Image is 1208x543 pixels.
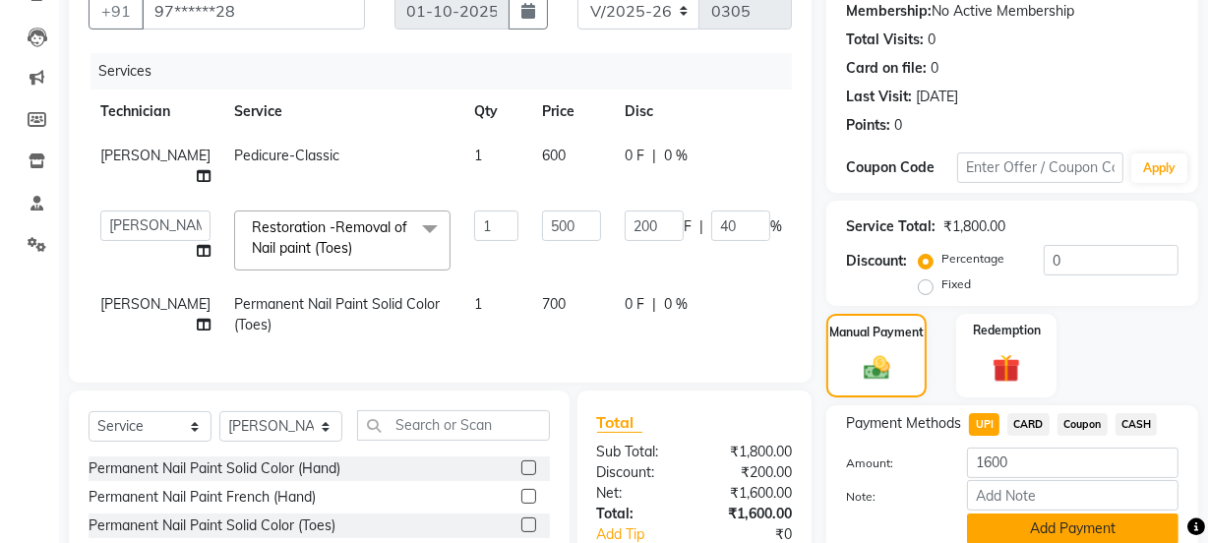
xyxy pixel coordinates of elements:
img: _cash.svg [856,353,898,384]
span: 0 % [664,294,688,315]
div: Net: [582,483,695,504]
input: Enter Offer / Coupon Code [957,152,1123,183]
div: Service Total: [846,216,936,237]
div: No Active Membership [846,1,1178,22]
button: Apply [1131,153,1187,183]
span: 600 [542,147,566,164]
div: [DATE] [916,87,958,107]
th: Qty [462,90,530,134]
div: ₹1,800.00 [695,442,807,462]
div: Discount: [846,251,907,271]
div: Permanent Nail Paint Solid Color (Toes) [89,515,335,536]
div: ₹200.00 [695,462,807,483]
div: 0 [894,115,902,136]
span: [PERSON_NAME] [100,295,211,313]
label: Manual Payment [829,324,924,341]
span: F [684,216,692,237]
span: 0 F [625,294,644,315]
th: Technician [89,90,222,134]
img: _gift.svg [984,351,1029,386]
span: Permanent Nail Paint Solid Color (Toes) [234,295,440,333]
span: 700 [542,295,566,313]
div: ₹1,800.00 [943,216,1005,237]
span: | [699,216,703,237]
label: Note: [831,488,952,506]
span: | [652,146,656,166]
div: Last Visit: [846,87,912,107]
span: UPI [969,413,999,436]
div: ₹1,600.00 [695,504,807,524]
div: 0 [928,30,936,50]
span: 1 [474,147,482,164]
span: [PERSON_NAME] [100,147,211,164]
span: 0 F [625,146,644,166]
input: Amount [967,448,1178,478]
div: Sub Total: [582,442,695,462]
span: 0 % [664,146,688,166]
div: Permanent Nail Paint French (Hand) [89,487,316,508]
div: Services [91,53,807,90]
span: | [652,294,656,315]
th: Disc [613,90,794,134]
span: CASH [1116,413,1158,436]
input: Add Note [967,480,1178,511]
span: Total [597,412,642,433]
div: 0 [931,58,938,79]
a: x [352,239,361,257]
div: Total Visits: [846,30,924,50]
div: Discount: [582,462,695,483]
span: % [770,216,782,237]
th: Price [530,90,613,134]
span: Payment Methods [846,413,961,434]
label: Fixed [941,275,971,293]
span: Coupon [1057,413,1108,436]
input: Search or Scan [357,410,550,441]
label: Amount: [831,454,952,472]
label: Redemption [973,322,1041,339]
span: CARD [1007,413,1050,436]
div: Membership: [846,1,932,22]
div: ₹1,600.00 [695,483,807,504]
div: Card on file: [846,58,927,79]
label: Percentage [941,250,1004,268]
div: Points: [846,115,890,136]
span: 1 [474,295,482,313]
div: Coupon Code [846,157,957,178]
span: Restoration -Removal of Nail paint (Toes) [252,218,407,257]
div: Total: [582,504,695,524]
span: Pedicure-Classic [234,147,339,164]
th: Service [222,90,462,134]
div: Permanent Nail Paint Solid Color (Hand) [89,458,340,479]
